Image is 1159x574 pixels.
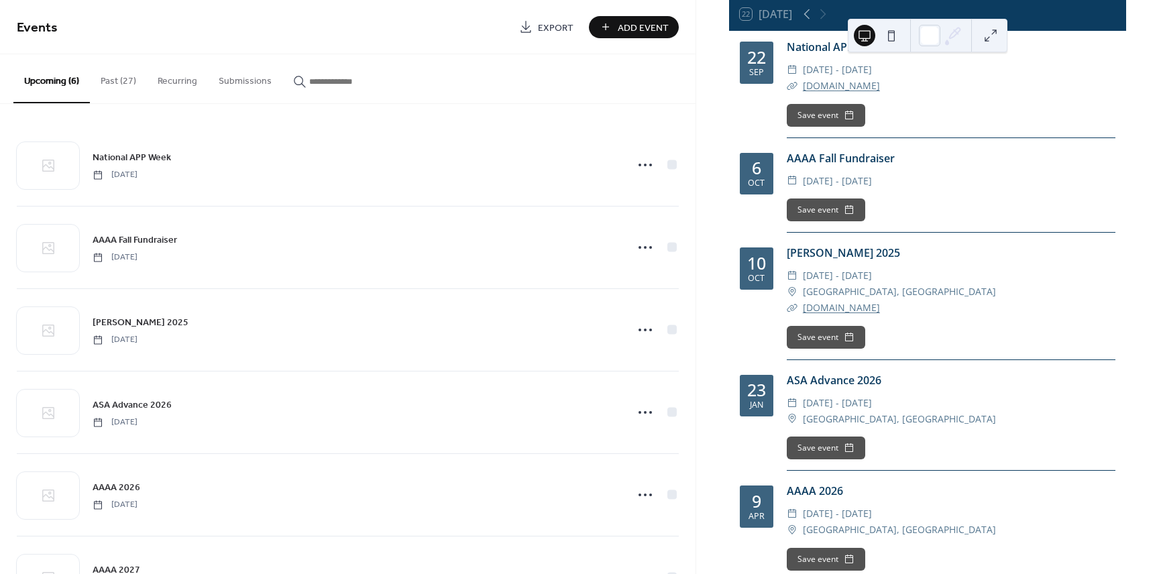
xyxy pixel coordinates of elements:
span: [GEOGRAPHIC_DATA], [GEOGRAPHIC_DATA] [803,411,996,427]
div: AAAA 2026 [787,483,1115,499]
span: [GEOGRAPHIC_DATA], [GEOGRAPHIC_DATA] [803,284,996,300]
span: [DATE] [93,499,137,511]
a: [DOMAIN_NAME] [803,79,880,92]
div: ​ [787,300,797,316]
span: [DATE] [93,416,137,428]
span: National APP Week [93,151,171,165]
a: National APP Week [787,40,885,54]
span: Events [17,15,58,41]
span: AAAA 2026 [93,481,140,495]
span: ASA Advance 2026 [93,398,172,412]
span: [DATE] - [DATE] [803,62,872,78]
div: ​ [787,62,797,78]
span: [DATE] - [DATE] [803,395,872,411]
a: Export [509,16,584,38]
a: National APP Week [93,150,171,165]
span: [DATE] - [DATE] [803,268,872,284]
div: Jan [750,401,763,410]
div: ​ [787,395,797,411]
a: [DOMAIN_NAME] [803,301,880,314]
a: [PERSON_NAME] 2025 [93,314,188,330]
a: AAAA Fall Fundraiser [93,232,177,247]
button: Save event [787,326,865,349]
a: ASA Advance 2026 [93,397,172,412]
span: AAAA Fall Fundraiser [93,233,177,247]
div: Oct [748,179,765,188]
span: [DATE] [93,251,137,264]
a: [PERSON_NAME] 2025 [787,245,900,260]
div: 10 [747,255,766,272]
button: Save event [787,104,865,127]
div: 22 [747,49,766,66]
span: [PERSON_NAME] 2025 [93,316,188,330]
span: [DATE] [93,169,137,181]
div: Sep [749,68,764,77]
span: Add Event [618,21,669,35]
a: AAAA 2026 [93,479,140,495]
button: Save event [787,548,865,571]
button: Save event [787,437,865,459]
button: Submissions [208,54,282,102]
div: ​ [787,506,797,522]
div: ​ [787,522,797,538]
div: 6 [752,160,761,176]
span: [DATE] - [DATE] [803,173,872,189]
div: AAAA Fall Fundraiser [787,150,1115,166]
button: Save event [787,198,865,221]
div: ASA Advance 2026 [787,372,1115,388]
div: 23 [747,382,766,398]
div: ​ [787,411,797,427]
div: 9 [752,493,761,510]
button: Recurring [147,54,208,102]
span: [GEOGRAPHIC_DATA], [GEOGRAPHIC_DATA] [803,522,996,538]
div: ​ [787,78,797,94]
button: Upcoming (6) [13,54,90,103]
span: Export [538,21,573,35]
div: Apr [749,512,765,521]
div: ​ [787,284,797,300]
span: [DATE] - [DATE] [803,506,872,522]
div: Oct [748,274,765,283]
button: Past (27) [90,54,147,102]
button: Add Event [589,16,679,38]
div: ​ [787,173,797,189]
div: ​ [787,268,797,284]
span: [DATE] [93,334,137,346]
